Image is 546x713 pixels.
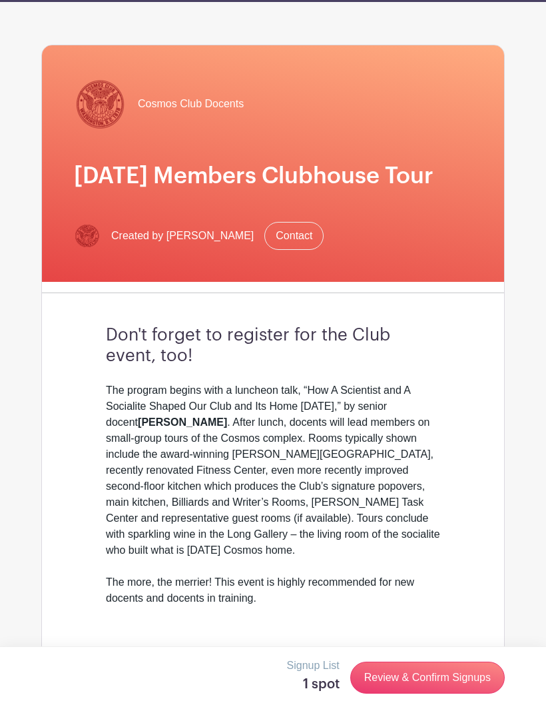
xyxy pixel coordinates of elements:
p: Signup List [287,658,340,674]
strong: [PERSON_NAME] [138,416,227,428]
span: Cosmos Club Docents [138,96,244,112]
div: The program begins with a luncheon talk, “How A Scientist and A Socialite Shaped Our Club and Its... [106,382,440,622]
a: Review & Confirm Signups [350,662,505,694]
span: Created by [PERSON_NAME] [111,228,254,244]
img: CosmosClub_logo_no_text.png [74,223,101,249]
h5: 1 spot [287,676,340,692]
a: Contact [264,222,324,250]
h1: [DATE] Members Clubhouse Tour [74,163,472,190]
h3: Don't forget to register for the Club event, too! [106,325,440,366]
img: CosmosClub_logo_no_text.png [74,77,127,131]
